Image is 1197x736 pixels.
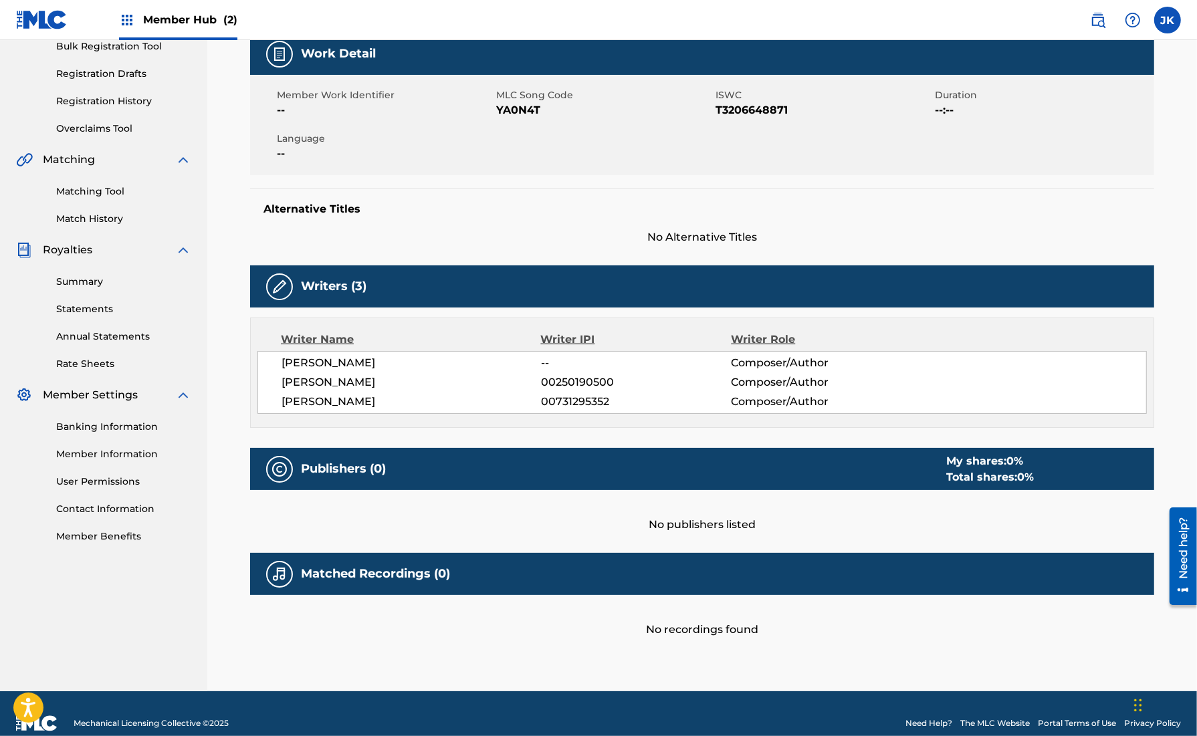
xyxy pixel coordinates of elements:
[960,717,1030,729] a: The MLC Website
[1125,12,1141,28] img: help
[277,146,493,162] span: --
[935,102,1151,118] span: --:--
[175,387,191,403] img: expand
[271,566,288,582] img: Matched Recordings
[1154,7,1181,33] div: User Menu
[56,185,191,199] a: Matching Tool
[282,394,541,410] span: [PERSON_NAME]
[250,229,1154,245] span: No Alternative Titles
[56,447,191,461] a: Member Information
[271,279,288,295] img: Writers
[56,275,191,289] a: Summary
[74,717,229,729] span: Mechanical Licensing Collective © 2025
[16,387,32,403] img: Member Settings
[301,279,366,294] h5: Writers (3)
[277,102,493,118] span: --
[731,355,904,371] span: Composer/Author
[541,332,732,348] div: Writer IPI
[16,10,68,29] img: MLC Logo
[56,529,191,543] a: Member Benefits
[271,46,288,62] img: Work Detail
[56,357,191,371] a: Rate Sheets
[1124,717,1181,729] a: Privacy Policy
[301,461,386,477] h5: Publishers (0)
[16,242,32,258] img: Royalties
[496,88,712,102] span: MLC Song Code
[56,122,191,136] a: Overclaims Tool
[1006,455,1023,467] span: 0 %
[119,12,135,28] img: Top Rightsholders
[731,394,904,410] span: Composer/Author
[541,374,731,390] span: 00250190500
[946,453,1034,469] div: My shares:
[277,88,493,102] span: Member Work Identifier
[56,475,191,489] a: User Permissions
[56,67,191,81] a: Registration Drafts
[56,502,191,516] a: Contact Information
[1038,717,1116,729] a: Portal Terms of Use
[56,212,191,226] a: Match History
[16,152,33,168] img: Matching
[541,355,731,371] span: --
[175,152,191,168] img: expand
[43,152,95,168] span: Matching
[1090,12,1106,28] img: search
[1134,685,1142,725] div: Drag
[56,330,191,344] a: Annual Statements
[277,132,493,146] span: Language
[935,88,1151,102] span: Duration
[731,332,904,348] div: Writer Role
[905,717,952,729] a: Need Help?
[1130,672,1197,736] iframe: Chat Widget
[282,355,541,371] span: [PERSON_NAME]
[301,566,450,582] h5: Matched Recordings (0)
[175,242,191,258] img: expand
[56,420,191,434] a: Banking Information
[496,102,712,118] span: YA0N4T
[1085,7,1111,33] a: Public Search
[282,374,541,390] span: [PERSON_NAME]
[716,88,932,102] span: ISWC
[1017,471,1034,483] span: 0 %
[301,46,376,62] h5: Work Detail
[716,102,932,118] span: T3206648871
[43,387,138,403] span: Member Settings
[263,203,1141,216] h5: Alternative Titles
[16,715,58,731] img: logo
[271,461,288,477] img: Publishers
[143,12,237,27] span: Member Hub
[541,394,731,410] span: 00731295352
[250,490,1154,533] div: No publishers listed
[731,374,904,390] span: Composer/Author
[56,39,191,53] a: Bulk Registration Tool
[946,469,1034,485] div: Total shares:
[43,242,92,258] span: Royalties
[1160,502,1197,610] iframe: Resource Center
[250,595,1154,638] div: No recordings found
[56,94,191,108] a: Registration History
[56,302,191,316] a: Statements
[1119,7,1146,33] div: Help
[281,332,541,348] div: Writer Name
[223,13,237,26] span: (2)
